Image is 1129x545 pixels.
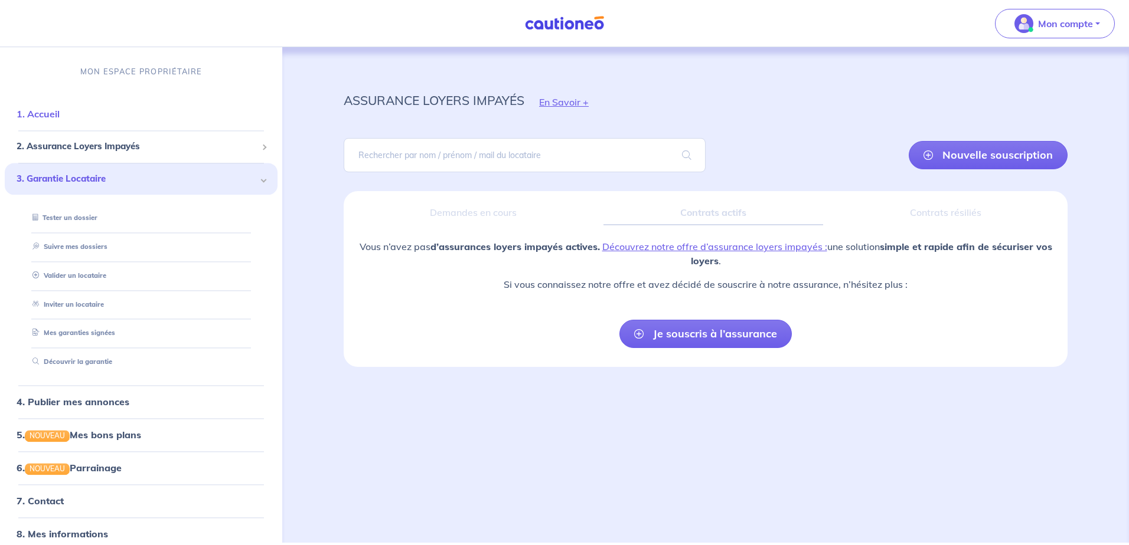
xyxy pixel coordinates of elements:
div: 4. Publier mes annonces [5,390,278,413]
div: 2. Assurance Loyers Impayés [5,136,278,159]
p: Vous n’avez pas une solution . [353,239,1058,268]
a: Nouvelle souscription [909,141,1068,169]
a: 7. Contact [17,495,64,507]
a: Découvrez notre offre d’assurance loyers impayés : [602,241,827,252]
img: Cautioneo [520,16,609,31]
div: 5.NOUVEAUMes bons plans [5,423,278,446]
div: 1. Accueil [5,103,278,126]
div: Valider un locataire [19,266,263,285]
a: 4. Publier mes annonces [17,396,129,408]
a: 8. Mes informations [17,528,108,540]
span: search [668,139,706,172]
div: Tester un dossier [19,209,263,228]
span: 3. Garantie Locataire [17,172,257,186]
a: 1. Accueil [17,109,60,120]
a: Suivre mes dossiers [28,242,107,251]
img: illu_account_valid_menu.svg [1014,14,1033,33]
p: Mon compte [1038,17,1093,31]
p: assurance loyers impayés [344,90,524,111]
p: Si vous connaissez notre offre et avez décidé de souscrire à notre assurance, n’hésitez plus : [353,277,1058,291]
div: Inviter un locataire [19,295,263,314]
a: 5.NOUVEAUMes bons plans [17,429,141,441]
span: 2. Assurance Loyers Impayés [17,140,257,154]
button: En Savoir + [524,85,603,119]
a: Valider un locataire [28,271,106,280]
div: 3. Garantie Locataire [5,163,278,195]
button: illu_account_valid_menu.svgMon compte [995,9,1115,38]
a: 6.NOUVEAUParrainage [17,462,122,474]
a: Découvrir la garantie [28,358,112,366]
a: Tester un dossier [28,214,97,222]
div: Mes garanties signées [19,324,263,343]
a: Je souscris à l’assurance [619,320,792,348]
p: MON ESPACE PROPRIÉTAIRE [80,66,202,77]
input: Rechercher par nom / prénom / mail du locataire [344,138,706,172]
div: Suivre mes dossiers [19,237,263,257]
div: 6.NOUVEAUParrainage [5,457,278,480]
div: 7. Contact [5,490,278,513]
a: Inviter un locataire [28,300,104,308]
strong: d’assurances loyers impayés actives. [430,241,600,252]
div: Découvrir la garantie [19,353,263,372]
a: Mes garanties signées [28,329,115,337]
